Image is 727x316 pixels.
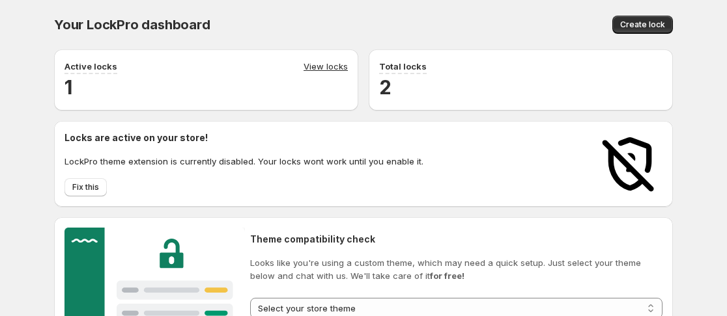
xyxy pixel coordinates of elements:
[54,17,210,33] span: Your LockPro dashboard
[304,60,348,74] a: View locks
[250,256,663,282] p: Looks like you're using a custom theme, which may need a quick setup. Just select your theme belo...
[597,131,663,196] img: Locks disabled
[64,178,107,196] button: Fix this
[64,60,117,73] p: Active locks
[620,20,665,30] span: Create lock
[64,74,348,100] h2: 1
[612,16,673,34] button: Create lock
[430,270,464,281] strong: for free!
[72,182,99,192] span: Fix this
[64,131,423,144] h2: Locks are active on your store!
[250,233,663,246] h2: Theme compatibility check
[64,155,423,168] p: LockPro theme extension is currently disabled. Your locks wont work until you enable it.
[379,74,663,100] h2: 2
[379,60,427,73] p: Total locks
